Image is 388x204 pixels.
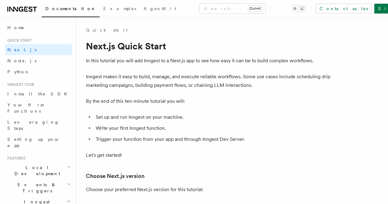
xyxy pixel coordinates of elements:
[86,72,331,90] p: Inngest makes it easy to build, manage, and execute reliable workflows. Some use cases include sc...
[7,69,30,74] span: Python
[86,151,331,160] p: Let's get started!
[94,135,331,144] li: Trigger your function from your app and through Inngest Dev Server.
[5,88,72,99] a: Install the SDK
[5,82,34,87] span: Inngest tour
[5,134,72,151] a: Setting up your app
[248,6,262,12] kbd: Ctrl+K
[5,162,72,179] button: Local Development
[5,179,72,196] button: Events & Triggers
[7,91,71,96] span: Install the SDK
[7,47,36,52] span: Next.js
[86,27,128,33] a: Quick start
[86,40,331,52] h1: Next.js Quick Start
[42,2,100,17] a: Documentation
[7,137,60,148] span: Setting up your app
[94,113,331,121] li: Set up and run Inngest on your machine.
[5,164,67,177] span: Local Development
[140,2,180,17] a: AgentKit
[45,6,96,11] span: Documentation
[199,4,266,13] button: Search...Ctrl+K
[7,102,44,114] span: Your first Functions
[5,55,72,66] a: Node.js
[86,97,331,106] p: By the end of this ten-minute tutorial you will:
[7,58,36,63] span: Node.js
[5,22,72,33] a: Home
[103,6,136,11] span: Examples
[5,38,32,43] span: Quick start
[7,120,59,131] span: Leveraging Steps
[86,172,144,180] a: Choose Next.js version
[144,6,176,11] span: AgentKit
[94,124,331,133] li: Write your first Inngest function.
[5,182,67,194] span: Events & Triggers
[316,4,372,13] a: Contact sales
[7,25,25,31] span: Home
[5,117,72,134] a: Leveraging Steps
[86,56,331,65] p: In this tutorial you will add Inngest to a Next.js app to see how easy it can be to build complex...
[86,185,331,194] p: Choose your preferred Next.js version for this tutorial:
[100,2,140,17] a: Examples
[291,5,306,12] button: Toggle dark mode
[5,66,72,77] a: Python
[5,44,72,55] a: Next.js
[5,99,72,117] a: Your first Functions
[5,156,25,161] span: Features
